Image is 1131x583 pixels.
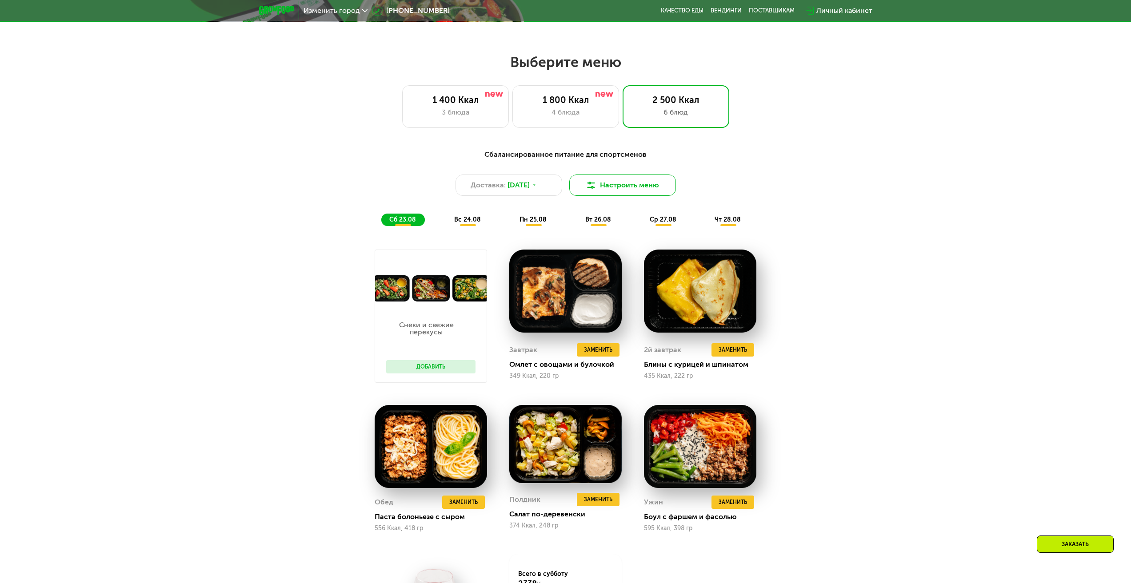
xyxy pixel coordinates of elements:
span: Заменить [719,345,747,354]
span: ср 27.08 [650,216,676,223]
p: Снеки и свежие перекусы [386,321,467,336]
div: 1 400 Ккал [412,95,500,105]
div: Полдник [509,493,540,506]
div: Ужин [644,496,663,509]
span: Заменить [449,498,478,507]
div: 435 Ккал, 222 гр [644,373,756,380]
div: 6 блюд [632,107,720,118]
a: Качество еды [661,7,703,14]
div: 1 800 Ккал [522,95,610,105]
h2: Выберите меню [28,53,1103,71]
span: сб 23.08 [389,216,416,223]
div: 595 Ккал, 398 гр [644,525,756,532]
div: поставщикам [749,7,795,14]
div: Боул с фаршем и фасолью [644,512,763,521]
div: 4 блюда [522,107,610,118]
div: 2й завтрак [644,343,681,357]
span: вт 26.08 [585,216,611,223]
div: 349 Ккал, 220 гр [509,373,622,380]
span: Заменить [584,495,612,504]
div: 2 500 Ккал [632,95,720,105]
span: пн 25.08 [520,216,547,223]
div: Салат по-деревенски [509,510,629,519]
div: Блины с курицей и шпинатом [644,360,763,369]
div: 556 Ккал, 418 гр [375,525,487,532]
div: Личный кабинет [816,5,872,16]
div: 3 блюда [412,107,500,118]
button: Заменить [577,493,619,506]
span: [DATE] [508,180,530,190]
button: Настроить меню [569,175,676,196]
span: вс 24.08 [454,216,481,223]
div: Омлет с овощами и булочкой [509,360,629,369]
a: [PHONE_NUMBER] [372,5,450,16]
button: Заменить [577,343,619,357]
span: Доставка: [471,180,506,190]
button: Заменить [711,496,754,509]
span: Заменить [584,345,612,354]
span: чт 28.08 [715,216,741,223]
div: Паста болоньезе с сыром [375,512,494,521]
div: Заказать [1037,535,1114,553]
div: 374 Ккал, 248 гр [509,522,622,529]
button: Заменить [442,496,485,509]
div: Обед [375,496,393,509]
button: Заменить [711,343,754,357]
div: Сбалансированное питание для спортсменов [303,149,829,160]
div: Завтрак [509,343,537,357]
span: Изменить город [304,7,360,14]
span: Заменить [719,498,747,507]
a: Вендинги [711,7,742,14]
button: Добавить [386,360,476,373]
